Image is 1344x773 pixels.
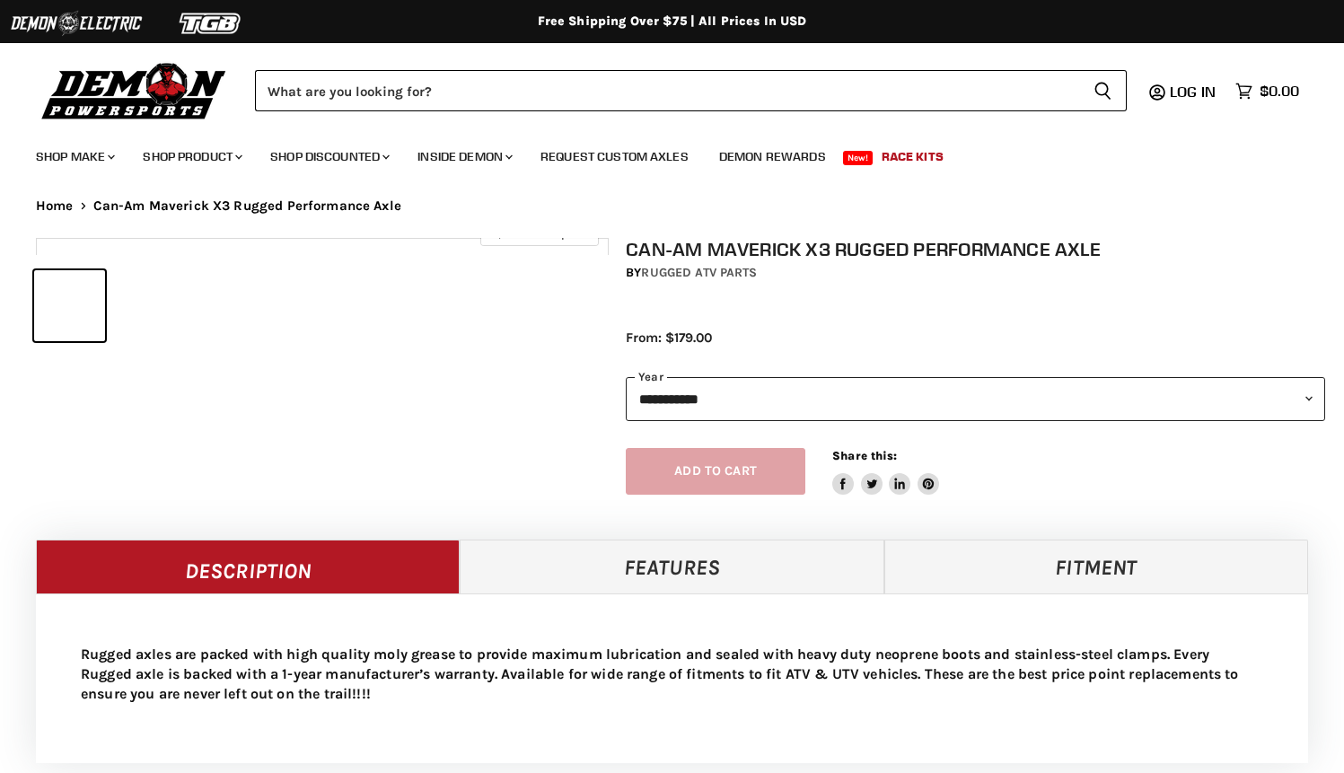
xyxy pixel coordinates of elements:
span: New! [843,151,874,165]
a: Shop Discounted [257,138,400,175]
img: Demon Powersports [36,58,233,122]
button: Search [1079,70,1127,111]
span: Click to expand [489,226,589,240]
ul: Main menu [22,131,1295,175]
a: Rugged ATV Parts [641,265,757,280]
span: From: $179.00 [626,329,712,346]
a: Demon Rewards [706,138,839,175]
span: $0.00 [1260,83,1299,100]
img: TGB Logo 2 [144,6,278,40]
a: Shop Make [22,138,126,175]
a: Fitment [884,540,1308,593]
a: Features [460,540,883,593]
h1: Can-Am Maverick X3 Rugged Performance Axle [626,238,1325,260]
span: Can-Am Maverick X3 Rugged Performance Axle [93,198,401,214]
a: Home [36,198,74,214]
div: by [626,263,1325,283]
img: Demon Electric Logo 2 [9,6,144,40]
a: Description [36,540,460,593]
a: $0.00 [1226,78,1308,104]
a: Log in [1162,83,1226,100]
a: Shop Product [129,138,253,175]
p: Rugged axles are packed with high quality moly grease to provide maximum lubrication and sealed w... [81,645,1263,704]
a: Request Custom Axles [527,138,702,175]
span: Log in [1170,83,1216,101]
aside: Share this: [832,448,939,496]
a: Inside Demon [404,138,523,175]
select: year [626,377,1325,421]
button: IMAGE thumbnail [34,270,105,341]
a: Race Kits [868,138,957,175]
span: Share this: [832,449,897,462]
form: Product [255,70,1127,111]
input: Search [255,70,1079,111]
